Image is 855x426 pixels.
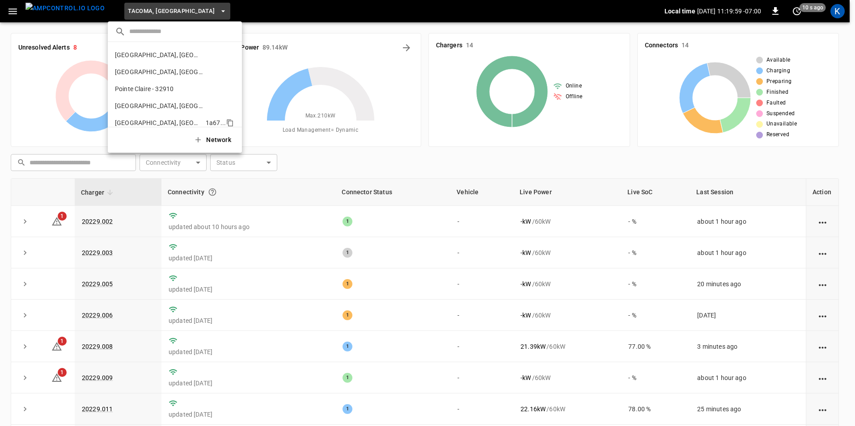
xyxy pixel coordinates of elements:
[188,131,238,149] button: Network
[115,50,202,59] p: [GEOGRAPHIC_DATA], [GEOGRAPHIC_DATA] - 20275
[225,117,235,128] div: copy
[115,118,202,127] p: [GEOGRAPHIC_DATA], [GEOGRAPHIC_DATA] - 20306
[115,84,205,93] p: Pointe Claire - 32910
[115,101,203,110] p: [GEOGRAPHIC_DATA], [GEOGRAPHIC_DATA]
[115,67,203,76] p: [GEOGRAPHIC_DATA], [GEOGRAPHIC_DATA] (Three Rivers)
